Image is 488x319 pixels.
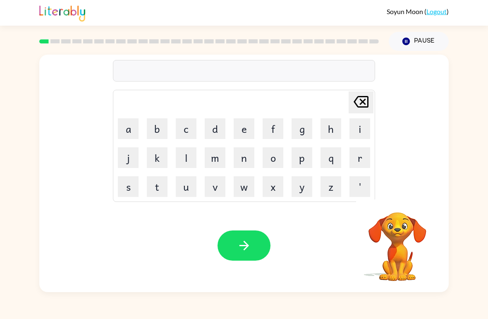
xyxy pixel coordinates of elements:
button: a [118,118,139,139]
button: l [176,147,196,168]
button: v [205,176,225,197]
div: ( ) [387,7,449,15]
img: Literably [39,3,85,22]
button: k [147,147,167,168]
button: b [147,118,167,139]
button: ' [349,176,370,197]
button: s [118,176,139,197]
button: h [321,118,341,139]
a: Logout [426,7,447,15]
button: m [205,147,225,168]
button: Pause [389,32,449,51]
button: d [205,118,225,139]
button: g [292,118,312,139]
button: u [176,176,196,197]
button: f [263,118,283,139]
button: j [118,147,139,168]
button: y [292,176,312,197]
video: Your browser must support playing .mp4 files to use Literably. Please try using another browser. [356,199,439,282]
button: w [234,176,254,197]
span: Soyun Moon [387,7,424,15]
button: o [263,147,283,168]
button: c [176,118,196,139]
button: x [263,176,283,197]
button: e [234,118,254,139]
button: q [321,147,341,168]
button: n [234,147,254,168]
button: z [321,176,341,197]
button: i [349,118,370,139]
button: t [147,176,167,197]
button: p [292,147,312,168]
button: r [349,147,370,168]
